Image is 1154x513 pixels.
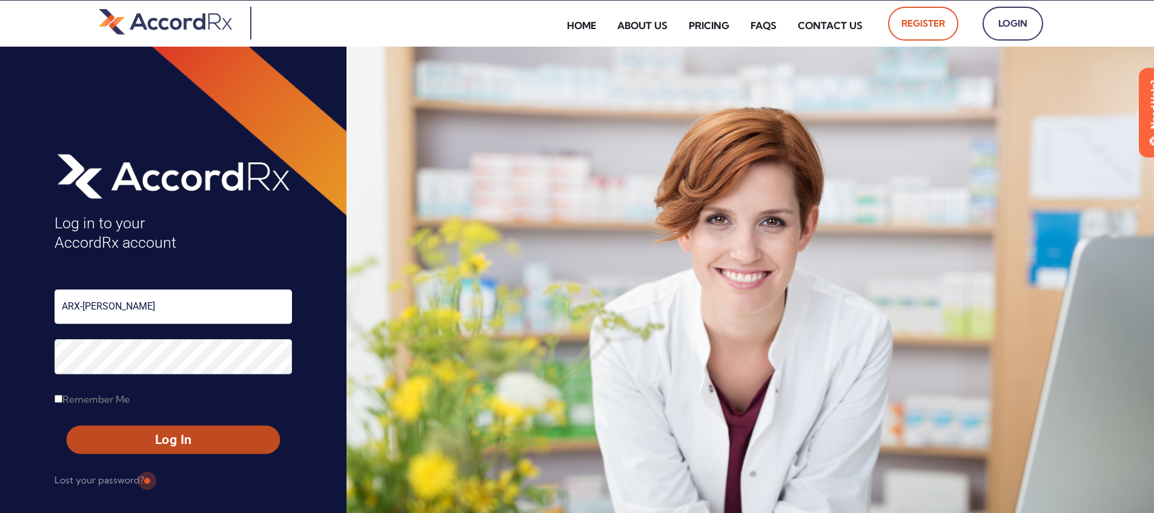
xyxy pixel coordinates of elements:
label: Remember Me [55,389,130,409]
a: Pricing [680,12,738,39]
input: Username or Email Address [55,290,292,324]
a: Contact Us [789,12,872,39]
h4: Log in to your AccordRx account [55,214,292,253]
img: default-logo [99,7,232,36]
a: Login [983,7,1043,41]
button: Log In [67,426,280,454]
span: Register [901,14,945,33]
a: Home [558,12,605,39]
img: AccordRx_logo_header_white [55,150,292,202]
input: Remember Me [55,395,62,403]
span: Log In [78,431,269,449]
a: Register [888,7,958,41]
a: FAQs [741,12,786,39]
a: Lost your password? [55,471,144,490]
span: Login [996,14,1030,33]
a: About Us [608,12,677,39]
